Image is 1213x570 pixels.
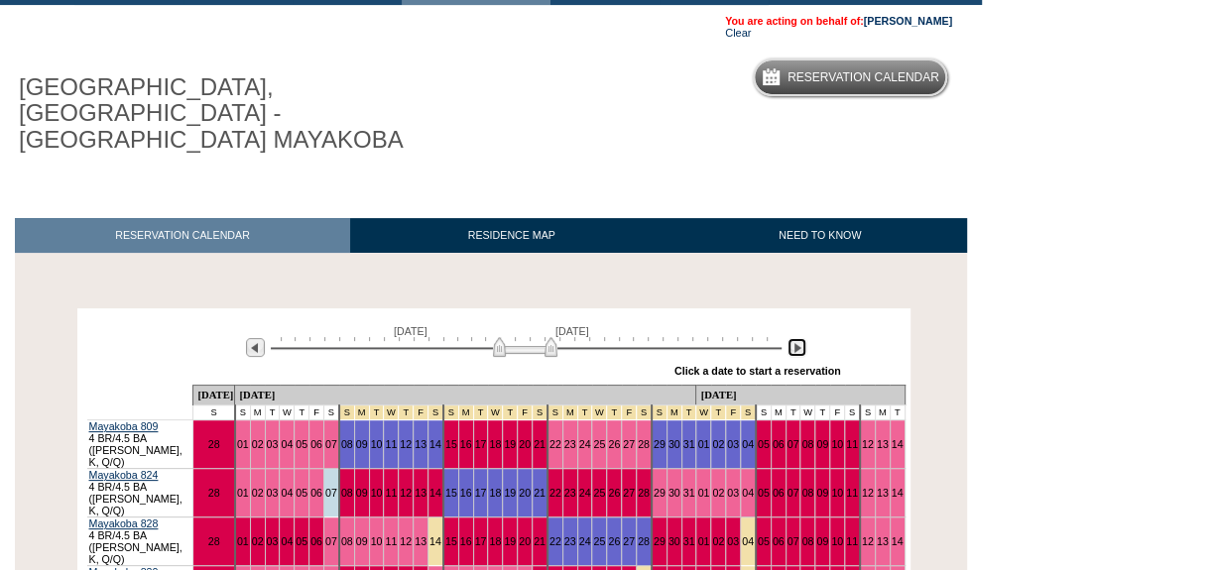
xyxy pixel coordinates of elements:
td: 4 BR/4.5 BA ([PERSON_NAME], K, Q/Q) [87,517,193,566]
td: Spring Break Wk 2 2026 [518,405,533,420]
td: Spring Break Wk 1 2026 [369,405,384,420]
a: 28 [638,487,650,499]
a: 07 [788,487,799,499]
a: 13 [415,487,426,499]
a: 13 [415,438,426,450]
a: 14 [892,487,904,499]
a: 16 [460,438,472,450]
a: 06 [773,535,785,547]
td: Spring Break Wk 4 2026 [681,405,696,420]
a: 11 [385,487,397,499]
a: 05 [296,535,307,547]
a: 03 [267,438,279,450]
a: 10 [831,535,843,547]
a: 14 [429,487,441,499]
a: 20 [519,487,531,499]
a: 28 [208,535,220,547]
td: F [309,405,324,420]
a: 04 [742,535,754,547]
a: 30 [668,535,680,547]
td: Spring Break Wk 3 2026 [562,405,577,420]
a: 17 [475,438,487,450]
a: 02 [712,535,724,547]
a: 01 [697,535,709,547]
span: [DATE] [555,325,589,337]
a: 27 [623,535,635,547]
a: 29 [654,535,666,547]
a: 09 [816,438,828,450]
a: 22 [549,438,561,450]
td: Spring Break Wk 1 2026 [384,405,399,420]
a: 07 [325,487,337,499]
a: 17 [475,487,487,499]
a: 03 [727,438,739,450]
td: [DATE] [193,386,235,405]
a: 04 [742,487,754,499]
a: 02 [712,487,724,499]
span: [DATE] [394,325,427,337]
a: 10 [371,487,383,499]
td: Spring Break Wk 2 2026 [488,405,503,420]
a: 04 [281,535,293,547]
td: Spring Break Wk 4 2026 [726,405,741,420]
a: Mayakoba 828 [89,517,159,529]
a: 14 [429,535,441,547]
a: 06 [310,535,322,547]
a: 15 [445,535,457,547]
a: 14 [892,535,904,547]
a: 20 [519,438,531,450]
a: 13 [877,535,889,547]
a: 16 [460,487,472,499]
a: 08 [341,438,353,450]
a: 02 [252,535,264,547]
a: RESERVATION CALENDAR [15,218,350,253]
a: 21 [534,535,546,547]
a: 14 [429,438,441,450]
a: 10 [831,487,843,499]
a: 09 [816,535,828,547]
a: 06 [773,487,785,499]
a: 04 [281,438,293,450]
a: 18 [489,487,501,499]
a: 14 [892,438,904,450]
a: 21 [534,438,546,450]
a: 05 [296,438,307,450]
a: 25 [593,487,605,499]
a: 11 [846,487,858,499]
td: M [250,405,265,420]
a: 24 [579,487,591,499]
td: S [235,405,250,420]
a: 08 [341,487,353,499]
td: Spring Break Wk 2 2026 [458,405,473,420]
a: 01 [237,438,249,450]
a: 01 [237,487,249,499]
img: Previous [246,338,265,357]
td: Spring Break Wk 4 2026 [741,405,756,420]
a: Mayakoba 824 [89,469,159,481]
h1: [GEOGRAPHIC_DATA], [GEOGRAPHIC_DATA] - [GEOGRAPHIC_DATA] MAYAKOBA [15,70,459,157]
a: 24 [579,535,591,547]
a: Mayakoba 809 [89,420,159,432]
a: 24 [579,438,591,450]
a: 31 [683,487,695,499]
td: S [860,405,875,420]
a: 18 [489,438,501,450]
td: Spring Break Wk 3 2026 [547,405,562,420]
td: T [295,405,309,420]
a: 12 [862,535,874,547]
td: S [756,405,771,420]
td: S [845,405,860,420]
td: Spring Break Wk 2 2026 [533,405,547,420]
a: [PERSON_NAME] [864,15,952,27]
a: 28 [638,535,650,547]
a: 07 [788,438,799,450]
a: 12 [862,487,874,499]
a: 01 [697,438,709,450]
a: 18 [489,535,501,547]
td: 4 BR/4.5 BA ([PERSON_NAME], K, Q/Q) [87,420,193,469]
a: 31 [683,535,695,547]
span: You are acting on behalf of: [725,15,952,27]
img: Next [788,338,806,357]
a: 12 [400,487,412,499]
a: 03 [727,487,739,499]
